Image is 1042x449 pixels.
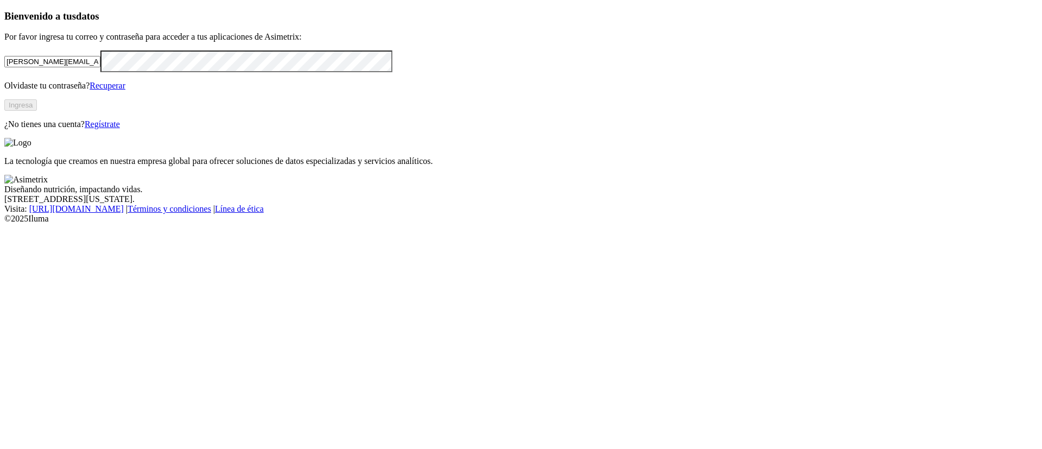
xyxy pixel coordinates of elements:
[4,175,48,185] img: Asimetrix
[4,56,100,67] input: Tu correo
[4,138,31,148] img: Logo
[85,119,120,129] a: Regístrate
[4,185,1038,194] div: Diseñando nutrición, impactando vidas.
[4,81,1038,91] p: Olvidaste tu contraseña?
[4,156,1038,166] p: La tecnología que creamos en nuestra empresa global para ofrecer soluciones de datos especializad...
[215,204,264,213] a: Línea de ética
[4,204,1038,214] div: Visita : | |
[4,32,1038,42] p: Por favor ingresa tu correo y contraseña para acceder a tus aplicaciones de Asimetrix:
[29,204,124,213] a: [URL][DOMAIN_NAME]
[4,119,1038,129] p: ¿No tienes una cuenta?
[4,214,1038,224] div: © 2025 Iluma
[4,194,1038,204] div: [STREET_ADDRESS][US_STATE].
[90,81,125,90] a: Recuperar
[4,99,37,111] button: Ingresa
[4,10,1038,22] h3: Bienvenido a tus
[128,204,211,213] a: Términos y condiciones
[76,10,99,22] span: datos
